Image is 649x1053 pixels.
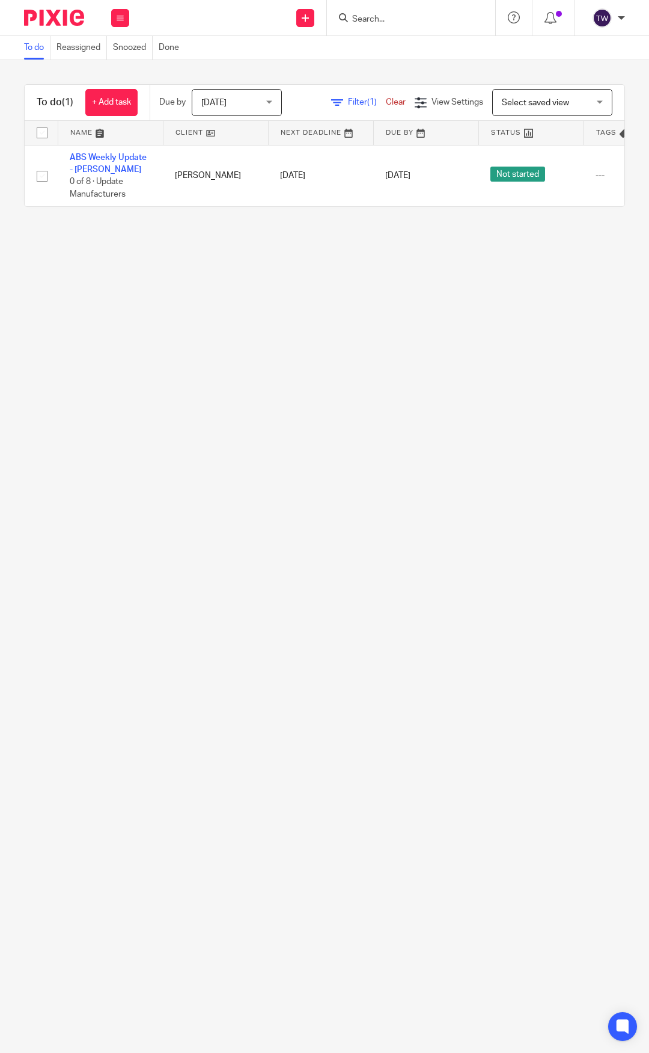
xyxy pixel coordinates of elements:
[490,167,545,182] span: Not started
[62,97,73,107] span: (1)
[163,145,268,206] td: [PERSON_NAME]
[70,177,126,198] span: 0 of 8 · Update Manufacturers
[502,99,569,107] span: Select saved view
[593,8,612,28] img: svg%3E
[596,129,617,136] span: Tags
[56,36,107,60] a: Reassigned
[367,98,377,106] span: (1)
[348,98,386,106] span: Filter
[201,99,227,107] span: [DATE]
[70,153,147,174] a: ABS Weekly Update - [PERSON_NAME]
[159,36,185,60] a: Done
[385,171,410,180] span: [DATE]
[386,98,406,106] a: Clear
[37,96,73,109] h1: To do
[85,89,138,116] a: + Add task
[24,10,84,26] img: Pixie
[113,36,153,60] a: Snoozed
[351,14,459,25] input: Search
[24,36,50,60] a: To do
[268,145,373,206] td: [DATE]
[431,98,483,106] span: View Settings
[159,96,186,108] p: Due by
